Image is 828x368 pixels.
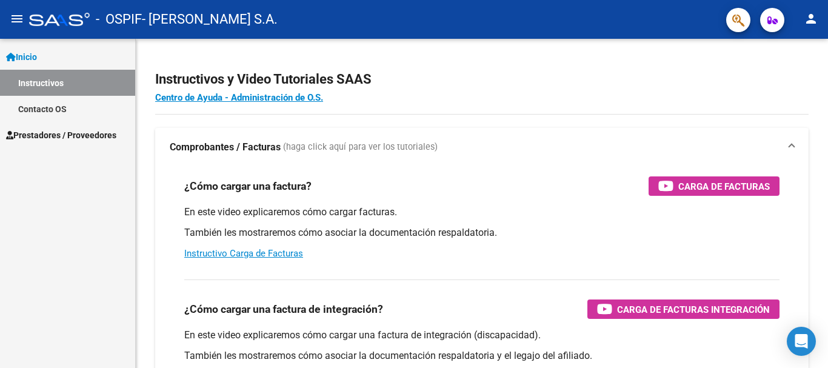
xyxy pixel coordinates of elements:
h3: ¿Cómo cargar una factura? [184,178,312,195]
mat-icon: menu [10,12,24,26]
p: También les mostraremos cómo asociar la documentación respaldatoria. [184,226,780,239]
p: También les mostraremos cómo asociar la documentación respaldatoria y el legajo del afiliado. [184,349,780,363]
span: - OSPIF [96,6,142,33]
mat-icon: person [804,12,818,26]
p: En este video explicaremos cómo cargar facturas. [184,206,780,219]
span: Carga de Facturas [678,179,770,194]
a: Centro de Ayuda - Administración de O.S. [155,92,323,103]
a: Instructivo Carga de Facturas [184,248,303,259]
span: (haga click aquí para ver los tutoriales) [283,141,438,154]
div: Open Intercom Messenger [787,327,816,356]
mat-expansion-panel-header: Comprobantes / Facturas (haga click aquí para ver los tutoriales) [155,128,809,167]
h2: Instructivos y Video Tutoriales SAAS [155,68,809,91]
button: Carga de Facturas [649,176,780,196]
h3: ¿Cómo cargar una factura de integración? [184,301,383,318]
button: Carga de Facturas Integración [587,299,780,319]
span: Prestadores / Proveedores [6,129,116,142]
span: Carga de Facturas Integración [617,302,770,317]
span: - [PERSON_NAME] S.A. [142,6,278,33]
strong: Comprobantes / Facturas [170,141,281,154]
span: Inicio [6,50,37,64]
p: En este video explicaremos cómo cargar una factura de integración (discapacidad). [184,329,780,342]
